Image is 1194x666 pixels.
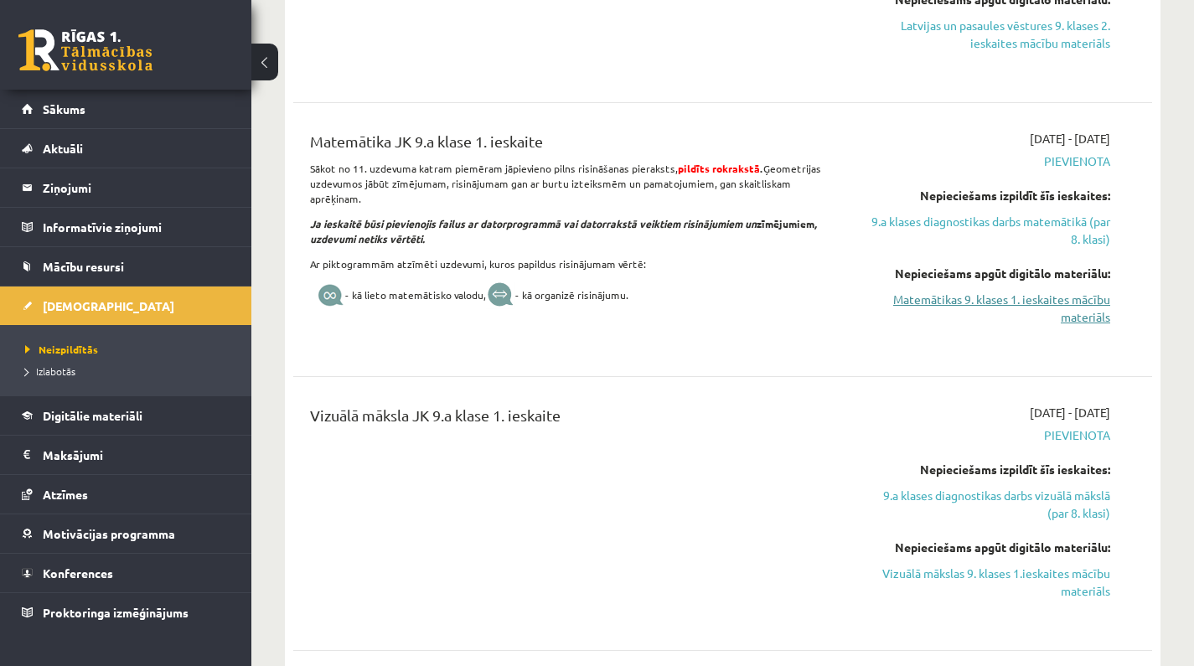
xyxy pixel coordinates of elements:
[22,247,230,286] a: Mācību resursi
[310,217,817,245] b: zīmējumiem
[310,217,817,245] i: , uzdevumi netiks vērtēti.
[861,539,1110,556] div: Nepieciešams apgūt digitālo materiālu:
[22,396,230,435] a: Digitālie materiāli
[22,168,230,207] a: Ziņojumi
[22,208,230,246] a: Informatīvie ziņojumi
[861,152,1110,170] span: Pievienota
[22,287,230,325] a: [DEMOGRAPHIC_DATA]
[861,426,1110,444] span: Pievienota
[310,130,835,161] div: Matemātika JK 9.a klase 1. ieskaite
[861,187,1110,204] div: Nepieciešams izpildīt šīs ieskaites:
[22,514,230,553] a: Motivācijas programma
[43,208,230,246] legend: Informatīvie ziņojumi
[678,162,760,175] span: pildīts rokrakstā
[310,161,835,206] p: Sākot no 11. uzdevuma katram piemēram jāpievieno pilns risināšanas pieraksts, Ģeometrijas uzdevum...
[25,364,75,378] span: Izlabotās
[22,436,230,474] a: Maksājumi
[310,217,757,230] i: Ja ieskaitē būsi pievienojis failus ar datorprogrammā vai datorrakstā veiktiem risinājumiem un
[22,593,230,632] a: Proktoringa izmēģinājums
[861,291,1110,326] a: Matemātikas 9. klases 1. ieskaites mācību materiāls
[18,29,152,71] a: Rīgas 1. Tālmācības vidusskola
[43,605,189,620] span: Proktoringa izmēģinājums
[43,298,174,313] span: [DEMOGRAPHIC_DATA]
[25,364,235,379] a: Izlabotās
[43,565,113,581] span: Konferences
[22,129,230,168] a: Aktuāli
[43,168,230,207] legend: Ziņojumi
[25,343,98,356] span: Neizpildītās
[678,162,763,175] strong: .
[43,101,85,116] span: Sākums
[861,461,1110,478] div: Nepieciešams izpildīt šīs ieskaites:
[43,141,83,156] span: Aktuāli
[861,213,1110,248] a: 9.a klases diagnostikas darbs matemātikā (par 8. klasi)
[22,475,230,514] a: Atzīmes
[1030,404,1110,421] span: [DATE] - [DATE]
[43,436,230,474] legend: Maksājumi
[43,487,88,502] span: Atzīmes
[310,281,835,311] p: - kā lieto matemātisko valodu, - kā organizē risinājumu.
[43,259,124,274] span: Mācību resursi
[486,282,515,309] img: nlxdclX5TJEpSUOp6sKb4sy0LYPK9xgpm2rkqevz+KDjWcWUyrI+Z9y9v0FcvZ6Wm++UNcAAAAASUVORK5CYII=
[43,526,175,541] span: Motivācijas programma
[310,256,835,271] p: Ar piktogrammām atzīmēti uzdevumi, kuros papildus risinājumam vērtē:
[861,17,1110,52] a: Latvijas un pasaules vēstures 9. klases 2. ieskaites mācību materiāls
[43,408,142,423] span: Digitālie materiāli
[1030,130,1110,147] span: [DATE] - [DATE]
[22,554,230,592] a: Konferences
[25,342,235,357] a: Neizpildītās
[861,265,1110,282] div: Nepieciešams apgūt digitālo materiālu:
[22,90,230,128] a: Sākums
[310,404,835,435] div: Vizuālā māksla JK 9.a klase 1. ieskaite
[315,281,345,311] img: A1x9P9OIUn3nQAAAABJRU5ErkJggg==
[861,565,1110,600] a: Vizuālā mākslas 9. klases 1.ieskaites mācību materiāls
[861,487,1110,522] a: 9.a klases diagnostikas darbs vizuālā mākslā (par 8. klasi)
